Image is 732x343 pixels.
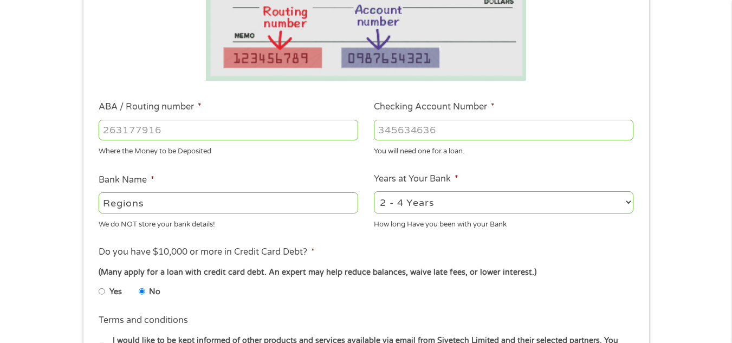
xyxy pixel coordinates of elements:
[99,101,202,113] label: ABA / Routing number
[109,286,122,298] label: Yes
[374,173,458,185] label: Years at Your Bank
[99,174,154,186] label: Bank Name
[374,143,633,157] div: You will need one for a loan.
[99,120,358,140] input: 263177916
[149,286,160,298] label: No
[99,215,358,230] div: We do NOT store your bank details!
[374,101,495,113] label: Checking Account Number
[99,247,315,258] label: Do you have $10,000 or more in Credit Card Debt?
[99,143,358,157] div: Where the Money to be Deposited
[99,267,633,279] div: (Many apply for a loan with credit card debt. An expert may help reduce balances, waive late fees...
[99,315,188,326] label: Terms and conditions
[374,215,633,230] div: How long Have you been with your Bank
[374,120,633,140] input: 345634636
